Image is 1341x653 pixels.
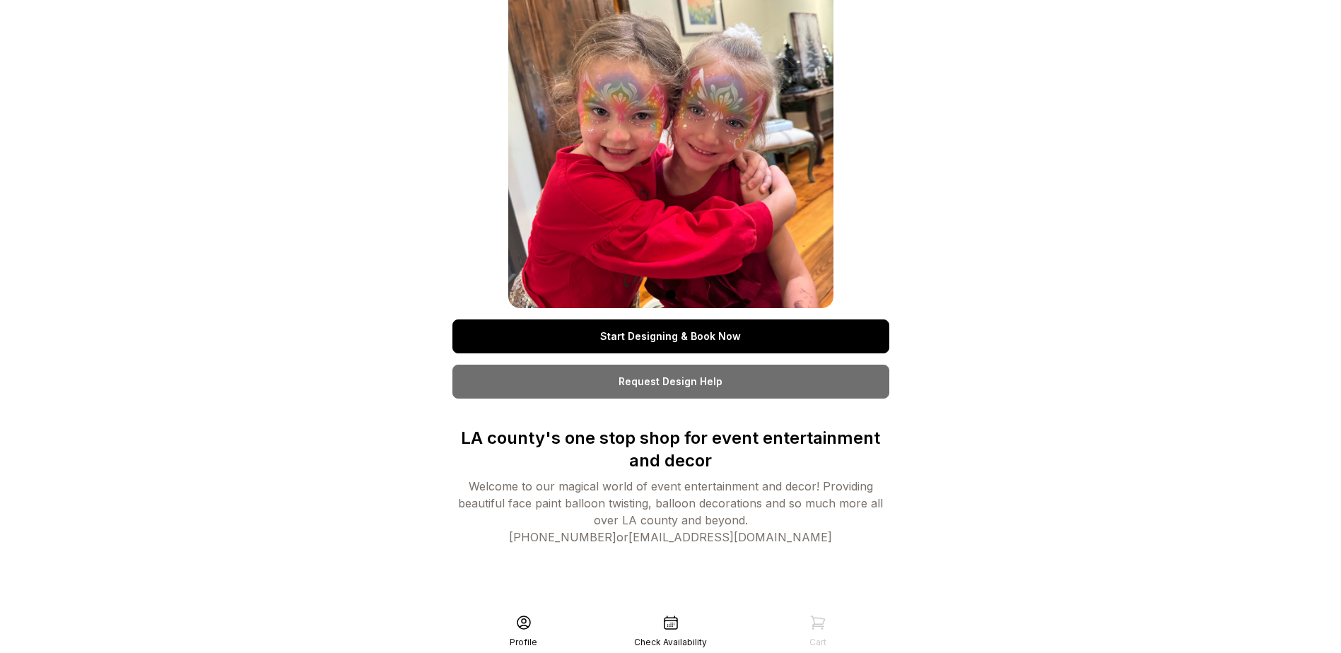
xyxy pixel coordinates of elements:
[628,530,832,544] a: [EMAIL_ADDRESS][DOMAIN_NAME]
[452,319,889,353] a: Start Designing & Book Now
[634,637,707,648] div: Check Availability
[452,365,889,399] a: Request Design Help
[452,478,889,546] div: Welcome to our magical world of event entertainment and decor! Providing beautiful face paint bal...
[509,530,616,544] a: [PHONE_NUMBER]
[510,637,537,648] div: Profile
[809,637,826,648] div: Cart
[452,427,889,472] p: LA county's one stop shop for event entertainment and decor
